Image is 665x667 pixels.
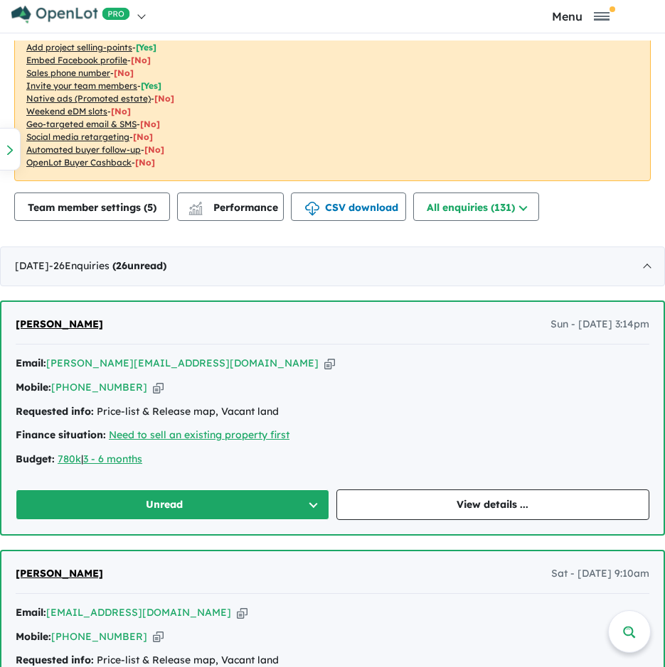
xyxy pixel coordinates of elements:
[11,6,130,23] img: Openlot PRO Logo White
[136,42,156,53] span: [ Yes ]
[551,565,649,582] span: Sat - [DATE] 9:10am
[111,106,131,116] span: [No]
[26,106,107,116] u: Weekend eDM slots
[189,202,202,210] img: line-chart.svg
[109,428,289,441] a: Need to sell an existing property first
[49,259,166,272] span: - 26 Enquir ies
[154,93,174,104] span: [No]
[501,9,661,23] button: Toggle navigation
[26,119,137,129] u: Geo-targeted email & SMS
[58,452,81,465] a: 780k
[16,318,103,330] span: [PERSON_NAME]
[133,131,153,142] span: [No]
[140,119,160,129] span: [No]
[26,131,129,142] u: Social media retargeting
[26,80,137,91] u: Invite your team members
[413,192,539,221] button: All enquiries (131)
[16,452,55,465] strong: Budget:
[26,67,110,78] u: Sales phone number
[16,565,103,582] a: [PERSON_NAME]
[83,452,142,465] a: 3 - 6 months
[147,201,153,214] span: 5
[26,157,132,168] u: OpenLot Buyer Cashback
[177,192,284,221] button: Performance
[114,67,134,78] span: [ No ]
[237,605,248,620] button: Copy
[131,55,151,65] span: [ No ]
[16,451,649,468] div: |
[16,606,46,619] strong: Email:
[16,357,46,369] strong: Email:
[26,144,141,155] u: Automated buyer follow-up
[144,144,164,155] span: [No]
[116,259,127,272] span: 26
[16,567,103,580] span: [PERSON_NAME]
[112,259,166,272] strong: ( unread)
[153,629,164,644] button: Copy
[188,206,203,215] img: bar-chart.svg
[16,316,103,333] a: [PERSON_NAME]
[46,357,319,369] a: [PERSON_NAME][EMAIL_ADDRESS][DOMAIN_NAME]
[135,157,155,168] span: [No]
[16,654,94,666] strong: Requested info:
[26,42,132,53] u: Add project selling-points
[16,381,51,394] strong: Mobile:
[26,93,151,104] u: Native ads (Promoted estate)
[16,405,94,418] strong: Requested info:
[26,55,127,65] u: Embed Facebook profile
[191,201,278,214] span: Performance
[305,202,319,216] img: download icon
[16,428,106,441] strong: Finance situation:
[550,316,649,333] span: Sun - [DATE] 3:14pm
[324,356,335,371] button: Copy
[46,606,231,619] a: [EMAIL_ADDRESS][DOMAIN_NAME]
[51,630,147,643] a: [PHONE_NUMBER]
[336,489,650,520] a: View details ...
[16,630,51,643] strong: Mobile:
[14,192,170,221] button: Team member settings (5)
[141,80,161,91] span: [ Yes ]
[51,381,147,394] a: [PHONE_NUMBER]
[16,403,649,421] div: Price-list & Release map, Vacant land
[153,380,164,395] button: Copy
[16,489,329,520] button: Unread
[291,192,406,221] button: CSV download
